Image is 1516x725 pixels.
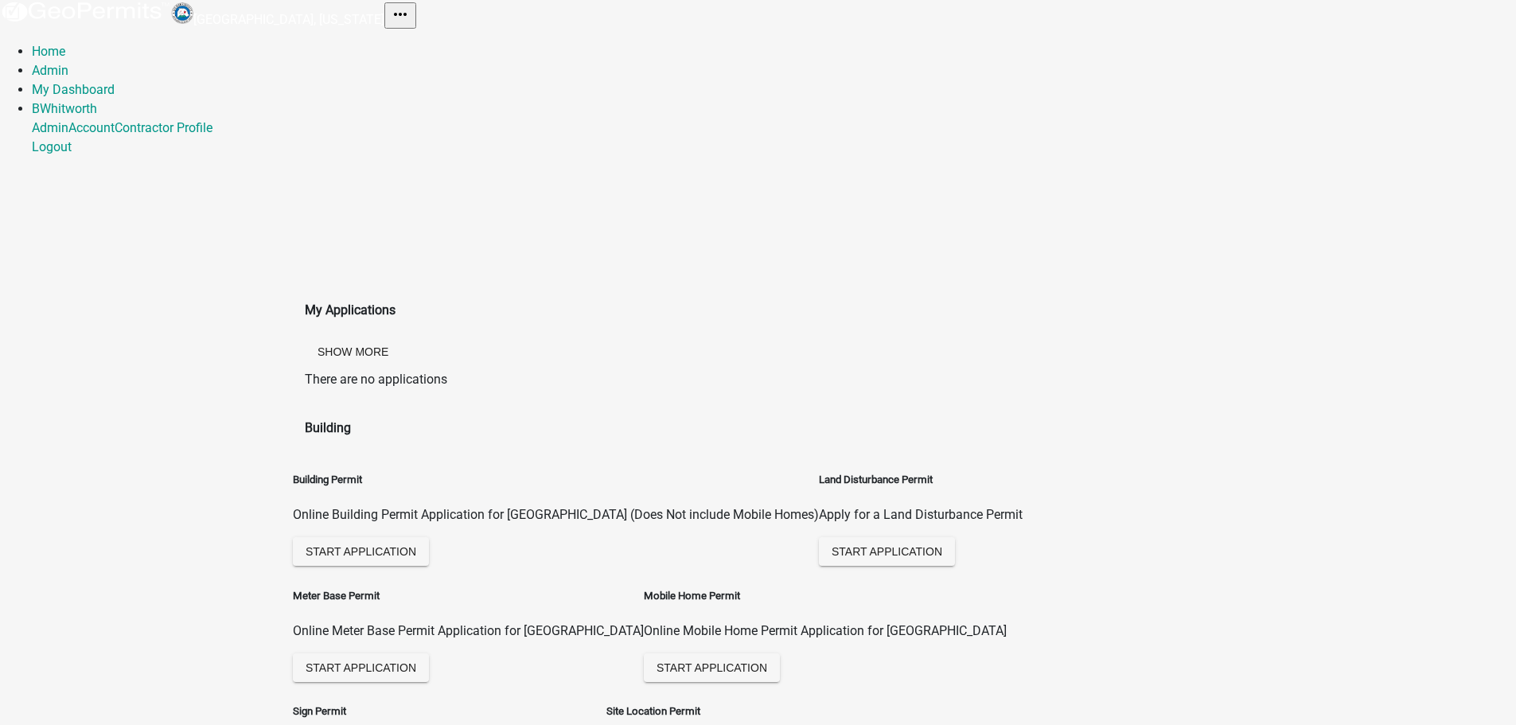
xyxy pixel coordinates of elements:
[68,120,115,135] a: Account
[32,101,97,116] a: BWhitworth
[644,622,1007,641] p: Online Mobile Home Permit Application for [GEOGRAPHIC_DATA]
[32,63,68,78] a: Admin
[391,5,410,24] i: more_horiz
[644,588,1007,604] h5: Mobile Home Permit
[293,537,429,566] button: Start Application
[305,370,1212,389] p: There are no applications
[170,2,193,24] img: Gilmer County, Georgia
[819,472,1023,488] h5: Land Disturbance Permit
[305,301,1212,320] h4: My Applications
[832,545,942,558] span: Start Application
[306,661,416,673] span: Start Application
[32,120,68,135] a: Admin
[293,472,819,488] h5: Building Permit
[657,661,767,673] span: Start Application
[115,120,212,135] a: Contractor Profile
[193,12,384,27] a: [GEOGRAPHIC_DATA], [US_STATE]
[293,704,606,719] h5: Sign Permit
[384,2,416,29] button: Toggle navigation
[305,419,1212,438] h4: Building
[306,545,416,558] span: Start Application
[606,704,929,719] h5: Site Location Permit
[293,653,429,682] button: Start Application
[32,119,1516,157] div: BWhitworth
[819,537,955,566] button: Start Application
[32,44,65,59] a: Home
[32,82,115,97] a: My Dashboard
[819,505,1023,524] p: Apply for a Land Disturbance Permit
[644,653,780,682] button: Start Application
[32,139,72,154] a: Logout
[293,588,644,604] h5: Meter Base Permit
[293,622,644,641] p: Online Meter Base Permit Application for [GEOGRAPHIC_DATA]
[305,337,401,366] button: Show More
[293,505,819,524] p: Online Building Permit Application for [GEOGRAPHIC_DATA] (Does Not include Mobile Homes)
